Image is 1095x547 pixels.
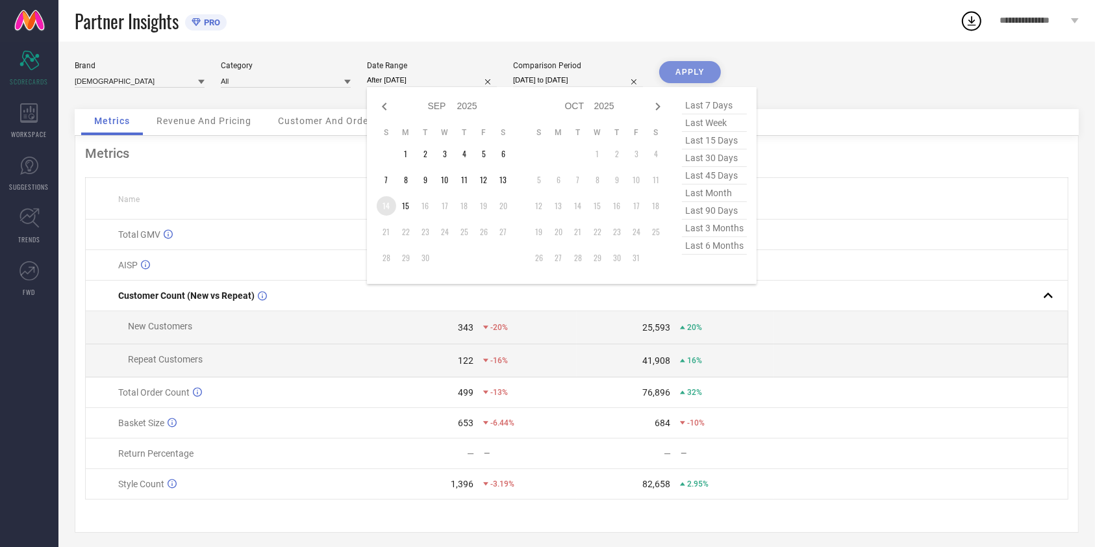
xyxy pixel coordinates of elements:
th: Monday [396,127,416,138]
td: Wed Sep 10 2025 [435,170,455,190]
span: last 15 days [682,132,747,149]
td: Thu Oct 09 2025 [607,170,627,190]
td: Mon Oct 27 2025 [549,248,568,268]
td: Tue Oct 07 2025 [568,170,588,190]
span: last 30 days [682,149,747,167]
div: — [664,448,671,459]
td: Mon Sep 29 2025 [396,248,416,268]
th: Saturday [646,127,666,138]
td: Thu Sep 25 2025 [455,222,474,242]
input: Select date range [367,73,497,87]
td: Fri Sep 12 2025 [474,170,494,190]
td: Tue Sep 02 2025 [416,144,435,164]
div: 1,396 [451,479,473,489]
div: Comparison Period [513,61,643,70]
span: Total GMV [118,229,160,240]
div: Brand [75,61,205,70]
td: Thu Oct 23 2025 [607,222,627,242]
span: last month [682,184,747,202]
span: -13% [490,388,508,397]
span: Customer And Orders [278,116,377,126]
td: Mon Sep 15 2025 [396,196,416,216]
span: Revenue And Pricing [157,116,251,126]
span: last 45 days [682,167,747,184]
div: Previous month [377,99,392,114]
td: Sun Oct 19 2025 [529,222,549,242]
td: Sun Oct 05 2025 [529,170,549,190]
th: Sunday [377,127,396,138]
span: last 6 months [682,237,747,255]
td: Sat Oct 25 2025 [646,222,666,242]
span: 16% [687,356,702,365]
td: Wed Oct 29 2025 [588,248,607,268]
td: Sun Sep 28 2025 [377,248,396,268]
span: Customer Count (New vs Repeat) [118,290,255,301]
div: Metrics [85,146,1068,161]
td: Thu Sep 04 2025 [455,144,474,164]
div: — [467,448,474,459]
div: 653 [458,418,473,428]
div: 41,908 [642,355,670,366]
td: Mon Sep 01 2025 [396,144,416,164]
td: Fri Oct 31 2025 [627,248,646,268]
td: Fri Sep 19 2025 [474,196,494,216]
span: WORKSPACE [12,129,47,139]
span: -6.44% [490,418,514,427]
td: Sun Sep 07 2025 [377,170,396,190]
td: Mon Sep 22 2025 [396,222,416,242]
td: Sun Sep 14 2025 [377,196,396,216]
th: Tuesday [416,127,435,138]
td: Tue Oct 21 2025 [568,222,588,242]
td: Sun Sep 21 2025 [377,222,396,242]
div: — [681,449,773,458]
div: 343 [458,322,473,333]
th: Friday [627,127,646,138]
span: -3.19% [490,479,514,489]
td: Wed Sep 03 2025 [435,144,455,164]
span: SCORECARDS [10,77,49,86]
span: Basket Size [118,418,164,428]
div: 76,896 [642,387,670,398]
div: 122 [458,355,473,366]
td: Fri Oct 03 2025 [627,144,646,164]
span: last 7 days [682,97,747,114]
td: Mon Oct 06 2025 [549,170,568,190]
td: Tue Sep 30 2025 [416,248,435,268]
span: SUGGESTIONS [10,182,49,192]
th: Wednesday [588,127,607,138]
td: Fri Sep 05 2025 [474,144,494,164]
span: PRO [201,18,220,27]
span: Repeat Customers [128,354,203,364]
td: Wed Sep 24 2025 [435,222,455,242]
td: Fri Sep 26 2025 [474,222,494,242]
td: Fri Oct 10 2025 [627,170,646,190]
th: Sunday [529,127,549,138]
div: 82,658 [642,479,670,489]
th: Tuesday [568,127,588,138]
td: Sun Oct 12 2025 [529,196,549,216]
td: Thu Sep 18 2025 [455,196,474,216]
th: Wednesday [435,127,455,138]
td: Fri Oct 17 2025 [627,196,646,216]
span: AISP [118,260,138,270]
td: Tue Sep 09 2025 [416,170,435,190]
td: Thu Oct 30 2025 [607,248,627,268]
td: Sat Sep 20 2025 [494,196,513,216]
div: — [484,449,576,458]
span: -20% [490,323,508,332]
td: Tue Sep 16 2025 [416,196,435,216]
span: Return Percentage [118,448,194,459]
td: Thu Sep 11 2025 [455,170,474,190]
td: Mon Oct 13 2025 [549,196,568,216]
span: TRENDS [18,235,40,244]
td: Sat Sep 13 2025 [494,170,513,190]
td: Thu Oct 16 2025 [607,196,627,216]
span: -10% [687,418,705,427]
td: Wed Sep 17 2025 [435,196,455,216]
span: 20% [687,323,702,332]
span: Total Order Count [118,387,190,398]
div: Next month [650,99,666,114]
div: Date Range [367,61,497,70]
td: Tue Oct 14 2025 [568,196,588,216]
td: Fri Oct 24 2025 [627,222,646,242]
